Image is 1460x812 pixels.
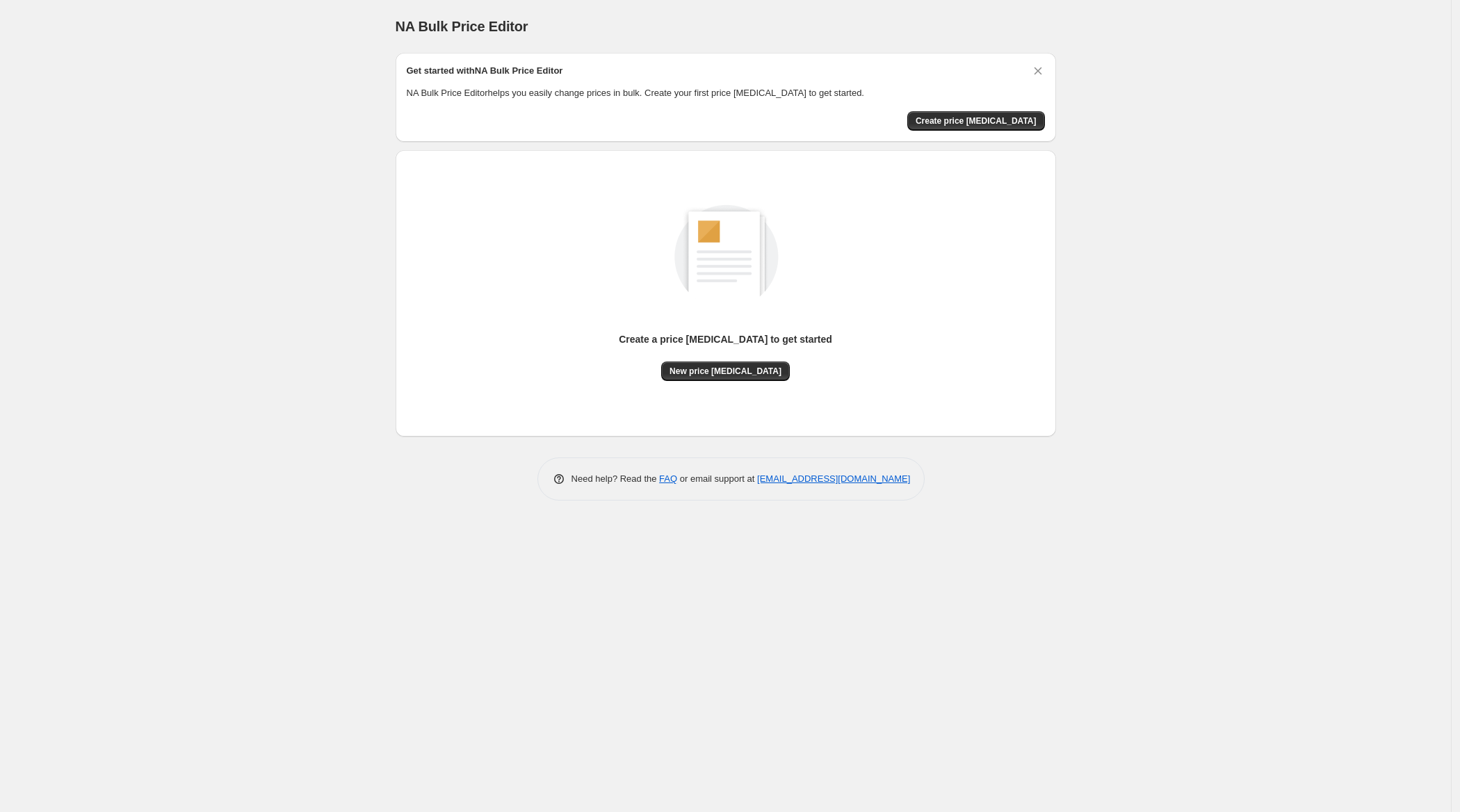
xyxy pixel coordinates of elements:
a: FAQ [659,473,677,484]
span: Need help? Read the [571,473,660,484]
button: New price [MEDICAL_DATA] [661,362,790,381]
button: Create price change job [907,111,1045,131]
a: [EMAIL_ADDRESS][DOMAIN_NAME] [757,473,910,484]
span: or email support at [677,473,757,484]
h2: Get started with NA Bulk Price Editor [407,64,563,78]
span: New price [MEDICAL_DATA] [670,366,781,377]
p: NA Bulk Price Editor helps you easily change prices in bulk. Create your first price [MEDICAL_DAT... [407,86,1045,100]
span: Create price [MEDICAL_DATA] [916,115,1037,127]
p: Create a price [MEDICAL_DATA] to get started [619,332,832,346]
span: NA Bulk Price Editor [396,19,528,34]
button: Dismiss card [1031,64,1045,78]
